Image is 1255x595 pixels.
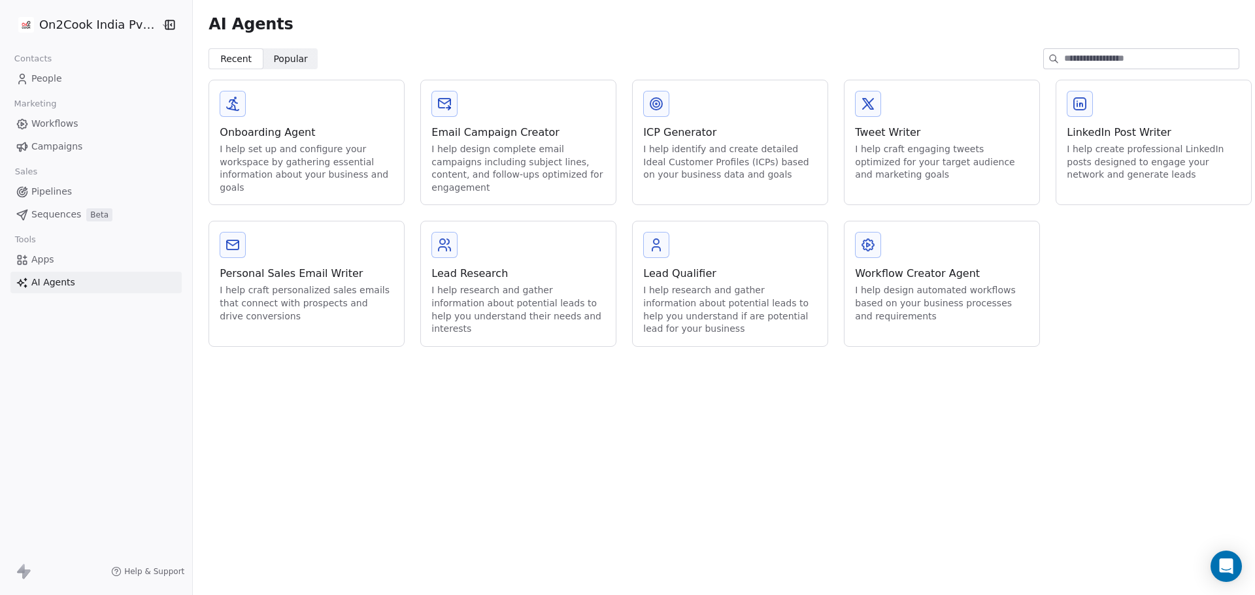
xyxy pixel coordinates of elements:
[10,249,182,270] a: Apps
[431,143,605,194] div: I help design complete email campaigns including subject lines, content, and follow-ups optimized...
[643,143,817,182] div: I help identify and create detailed Ideal Customer Profiles (ICPs) based on your business data an...
[18,17,34,33] img: on2cook%20logo-04%20copy.jpg
[220,143,393,194] div: I help set up and configure your workspace by gathering essential information about your business...
[8,49,58,69] span: Contacts
[31,253,54,266] span: Apps
[220,284,393,323] div: I help craft personalized sales emails that connect with prospects and drive conversions
[31,117,78,131] span: Workflows
[643,125,817,140] div: ICP Generator
[31,72,62,86] span: People
[31,276,75,289] span: AI Agents
[10,136,182,157] a: Campaigns
[855,284,1029,323] div: I help design automated workflows based on your business processes and requirements
[209,14,293,34] span: AI Agents
[855,266,1029,281] div: Workflow Creator Agent
[431,266,605,281] div: Lead Research
[431,284,605,335] div: I help research and gather information about potential leads to help you understand their needs a...
[1067,125,1241,140] div: LinkedIn Post Writer
[9,230,41,249] span: Tools
[220,266,393,281] div: Personal Sales Email Writer
[10,272,182,293] a: AI Agents
[10,68,182,89] a: People
[1067,143,1241,182] div: I help create professional LinkedIn posts designed to engage your network and generate leads
[124,566,184,577] span: Help & Support
[8,94,62,114] span: Marketing
[31,140,82,153] span: Campaigns
[111,566,184,577] a: Help & Support
[10,181,182,202] a: Pipelines
[855,125,1029,140] div: Tweet Writer
[1211,551,1242,582] div: Open Intercom Messenger
[10,204,182,225] a: SequencesBeta
[220,125,393,140] div: Onboarding Agent
[9,162,43,182] span: Sales
[643,266,817,281] div: Lead Qualifier
[855,143,1029,182] div: I help craft engaging tweets optimized for your target audience and marketing goals
[39,16,158,33] span: On2Cook India Pvt. Ltd.
[16,14,152,36] button: On2Cook India Pvt. Ltd.
[10,113,182,135] a: Workflows
[643,284,817,335] div: I help research and gather information about potential leads to help you understand if are potent...
[431,125,605,140] div: Email Campaign Creator
[31,208,81,221] span: Sequences
[31,185,72,199] span: Pipelines
[86,208,112,221] span: Beta
[273,52,308,66] span: Popular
